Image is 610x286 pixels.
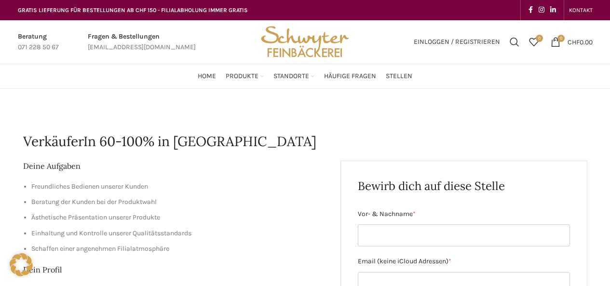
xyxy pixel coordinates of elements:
li: Ästhetische Präsentation unserer Produkte [31,212,326,223]
h2: Deine Aufgaben [23,161,326,171]
li: Beratung der Kunden bei der Produktwahl [31,197,326,207]
a: 0 CHF0.00 [546,32,597,52]
span: 0 [536,35,543,42]
div: Meine Wunschliste [524,32,543,52]
span: Produkte [226,72,258,81]
span: Stellen [386,72,412,81]
a: Suchen [505,32,524,52]
a: Home [198,67,216,86]
a: Facebook social link [526,3,536,17]
a: 0 [524,32,543,52]
a: Linkedin social link [547,3,559,17]
a: Standorte [273,67,314,86]
a: Infobox link [88,31,196,53]
bdi: 0.00 [568,38,593,46]
a: Site logo [258,37,352,45]
div: Main navigation [13,67,597,86]
img: Bäckerei Schwyter [258,20,352,64]
li: Freundliches Bedienen unserer Kunden [31,181,326,192]
h2: Bewirb dich auf diese Stelle [358,178,570,194]
a: Produkte [226,67,264,86]
span: Einloggen / Registrieren [414,39,500,45]
a: Häufige Fragen [324,67,376,86]
div: Secondary navigation [564,0,597,20]
a: Stellen [386,67,412,86]
span: Häufige Fragen [324,72,376,81]
li: Schaffen einer angenehmen Filialatmosphäre [31,244,326,254]
a: Einloggen / Registrieren [409,32,505,52]
a: Infobox link [18,31,59,53]
span: Standorte [273,72,309,81]
span: KONTAKT [569,7,593,14]
span: GRATIS LIEFERUNG FÜR BESTELLUNGEN AB CHF 150 - FILIALABHOLUNG IMMER GRATIS [18,7,248,14]
span: 0 [557,35,565,42]
a: Instagram social link [536,3,547,17]
a: KONTAKT [569,0,593,20]
h2: Dein Profil [23,264,326,275]
h1: VerkäuferIn 60-100% in [GEOGRAPHIC_DATA] [23,132,587,151]
span: CHF [568,38,580,46]
li: Einhaltung und Kontrolle unserer Qualitätsstandards [31,228,326,239]
label: Email (keine iCloud Adressen) [358,256,570,267]
span: Home [198,72,216,81]
label: Vor- & Nachname [358,209,570,219]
